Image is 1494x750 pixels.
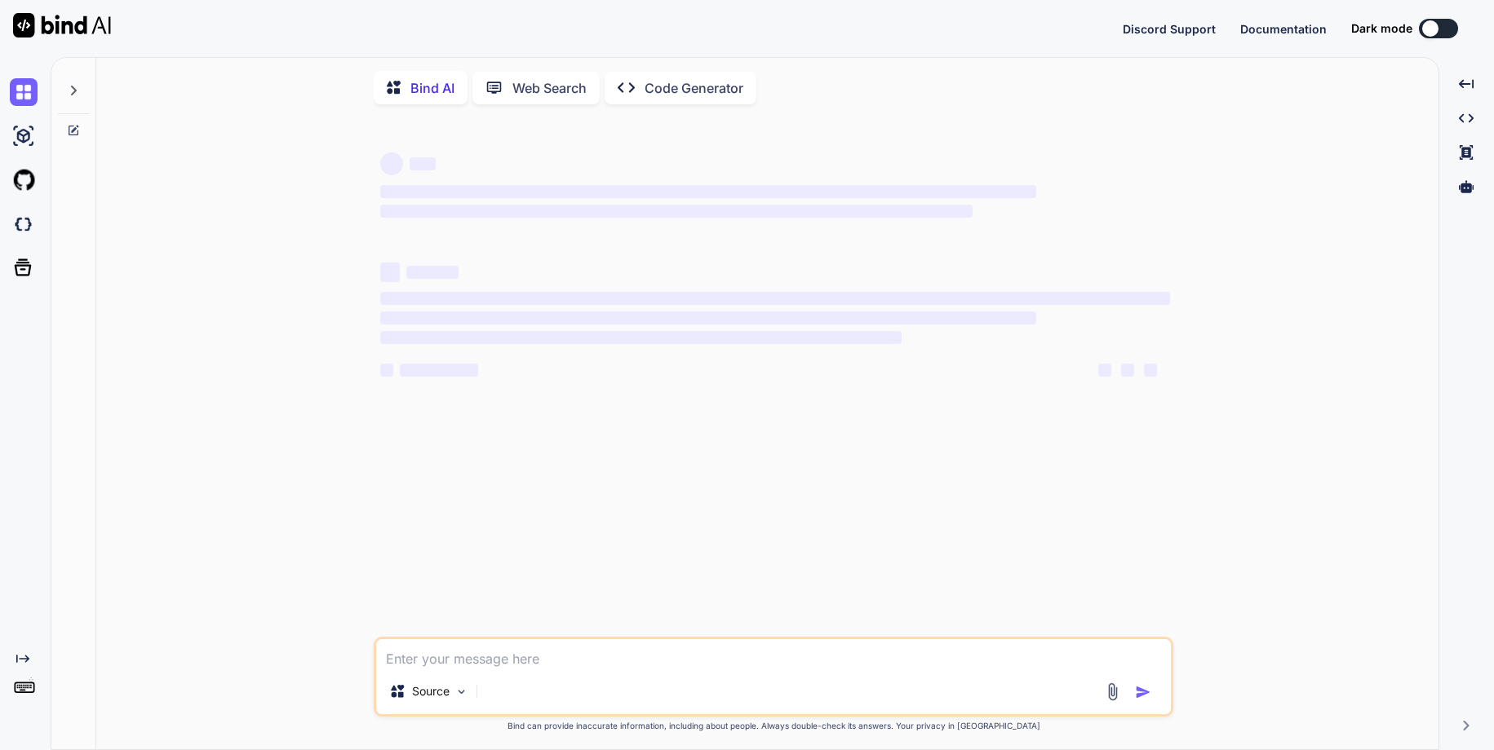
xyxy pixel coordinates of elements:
[380,311,1035,324] span: ‌
[1351,20,1412,37] span: Dark mode
[400,364,478,377] span: ‌
[13,13,111,37] img: Bind AI
[10,78,38,106] img: chat
[380,185,1035,198] span: ‌
[645,78,743,98] p: Code Generator
[380,364,393,377] span: ‌
[454,685,468,699] img: Pick Models
[512,78,587,98] p: Web Search
[1240,20,1327,37] button: Documentation
[380,292,1170,305] span: ‌
[1121,364,1134,377] span: ‌
[406,266,459,279] span: ‌
[1123,20,1216,37] button: Discord Support
[1240,22,1327,36] span: Documentation
[1103,682,1122,701] img: attachment
[380,205,973,218] span: ‌
[10,122,38,150] img: ai-studio
[1135,684,1151,700] img: icon
[412,683,450,699] p: Source
[410,157,436,170] span: ‌
[1144,364,1157,377] span: ‌
[10,166,38,194] img: githubLight
[1123,22,1216,36] span: Discord Support
[380,262,400,282] span: ‌
[380,152,403,175] span: ‌
[10,210,38,238] img: darkCloudIdeIcon
[410,78,454,98] p: Bind AI
[1098,364,1111,377] span: ‌
[374,720,1173,732] p: Bind can provide inaccurate information, including about people. Always double-check its answers....
[380,331,902,344] span: ‌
